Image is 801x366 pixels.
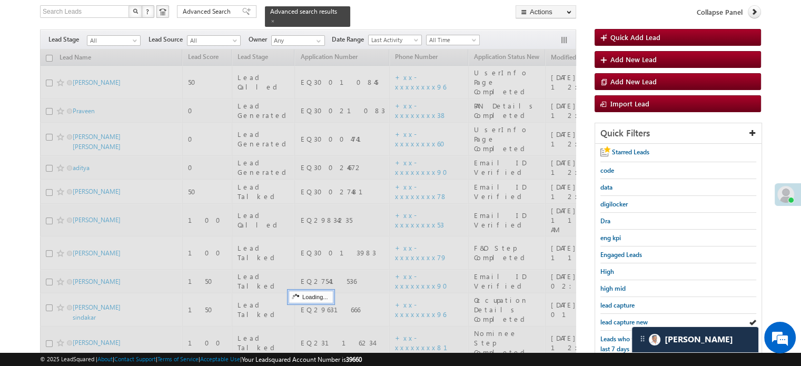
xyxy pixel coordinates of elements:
[143,286,191,301] em: Start Chat
[142,5,154,18] button: ?
[600,200,628,208] span: digilocker
[426,35,480,45] a: All Time
[368,35,422,45] a: Last Activity
[600,301,635,309] span: lead capture
[149,35,187,44] span: Lead Source
[289,291,333,303] div: Loading...
[311,36,324,46] a: Show All Items
[187,35,241,46] a: All
[18,55,44,69] img: d_60004797649_company_0_60004797649
[97,355,113,362] a: About
[40,354,362,364] span: © 2025 LeadSquared | | | | |
[600,251,642,259] span: Engaged Leads
[55,55,177,69] div: Chat with us now
[271,35,325,46] input: Type to Search
[173,5,198,31] div: Minimize live chat window
[600,234,621,242] span: eng kpi
[133,8,138,14] img: Search
[48,35,87,44] span: Lead Stage
[610,55,657,64] span: Add New Lead
[87,35,141,46] a: All
[516,5,576,18] button: Actions
[600,166,614,174] span: code
[249,35,271,44] span: Owner
[242,355,362,363] span: Your Leadsquared Account Number is
[157,355,199,362] a: Terms of Service
[427,35,477,45] span: All Time
[697,7,743,17] span: Collapse Panel
[595,123,762,144] div: Quick Filters
[600,183,612,191] span: data
[649,334,660,345] img: Carter
[87,36,137,45] span: All
[332,35,368,44] span: Date Range
[146,7,151,16] span: ?
[600,318,648,326] span: lead capture new
[14,97,192,278] textarea: Type your message and hit 'Enter'
[600,268,614,275] span: High
[610,99,649,108] span: Import Lead
[665,334,733,344] span: Carter
[114,355,156,362] a: Contact Support
[600,217,610,225] span: Dra
[346,355,362,363] span: 39660
[600,335,689,353] span: Leads who visited website in the last 7 days
[612,148,649,156] span: Starred Leads
[610,33,660,42] span: Quick Add Lead
[183,7,234,16] span: Advanced Search
[600,284,626,292] span: high mid
[631,327,759,353] div: carter-dragCarter[PERSON_NAME]
[200,355,240,362] a: Acceptable Use
[369,35,419,45] span: Last Activity
[610,77,657,86] span: Add New Lead
[270,7,337,15] span: Advanced search results
[187,36,238,45] span: All
[638,334,647,343] img: carter-drag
